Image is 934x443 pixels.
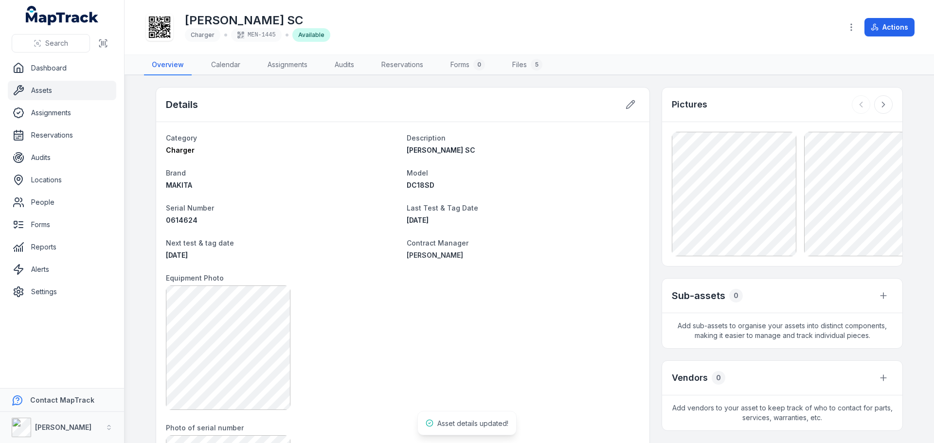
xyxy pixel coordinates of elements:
[166,181,192,189] span: MAKITA
[166,169,186,177] span: Brand
[504,55,550,75] a: Files5
[191,31,215,38] span: Charger
[166,216,198,224] span: 0614624
[8,237,116,257] a: Reports
[407,204,478,212] span: Last Test & Tag Date
[8,193,116,212] a: People
[166,134,197,142] span: Category
[662,395,902,430] span: Add vendors to your asset to keep track of who to contact for parts, services, warranties, etc.
[712,371,725,385] div: 0
[864,18,915,36] button: Actions
[203,55,248,75] a: Calendar
[672,289,725,302] h2: Sub-assets
[407,216,429,224] time: 8/7/2025, 12:00:00 AM
[8,260,116,279] a: Alerts
[672,98,707,111] h3: Pictures
[531,59,542,71] div: 5
[729,289,743,302] div: 0
[231,28,282,42] div: MEN-1445
[407,146,475,154] span: [PERSON_NAME] SC
[443,55,493,75] a: Forms0
[8,58,116,78] a: Dashboard
[166,239,234,247] span: Next test & tag date
[662,313,902,348] span: Add sub-assets to organise your assets into distinct components, making it easier to manage and t...
[8,81,116,100] a: Assets
[45,38,68,48] span: Search
[8,148,116,167] a: Audits
[407,134,446,142] span: Description
[166,251,188,259] time: 2/7/2026, 12:00:00 AM
[292,28,330,42] div: Available
[166,204,214,212] span: Serial Number
[30,396,94,404] strong: Contact MapTrack
[35,423,91,431] strong: [PERSON_NAME]
[166,146,195,154] span: Charger
[26,6,99,25] a: MapTrack
[8,125,116,145] a: Reservations
[473,59,485,71] div: 0
[166,274,224,282] span: Equipment Photo
[166,424,244,432] span: Photo of serial number
[166,251,188,259] span: [DATE]
[327,55,362,75] a: Audits
[8,170,116,190] a: Locations
[407,216,429,224] span: [DATE]
[8,215,116,234] a: Forms
[407,239,468,247] span: Contract Manager
[407,181,434,189] span: DC18SD
[185,13,330,28] h1: [PERSON_NAME] SC
[260,55,315,75] a: Assignments
[8,282,116,301] a: Settings
[12,34,90,53] button: Search
[144,55,192,75] a: Overview
[407,169,428,177] span: Model
[437,419,508,427] span: Asset details updated!
[672,371,708,385] h3: Vendors
[374,55,431,75] a: Reservations
[407,250,640,260] a: [PERSON_NAME]
[8,103,116,123] a: Assignments
[166,98,198,111] h2: Details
